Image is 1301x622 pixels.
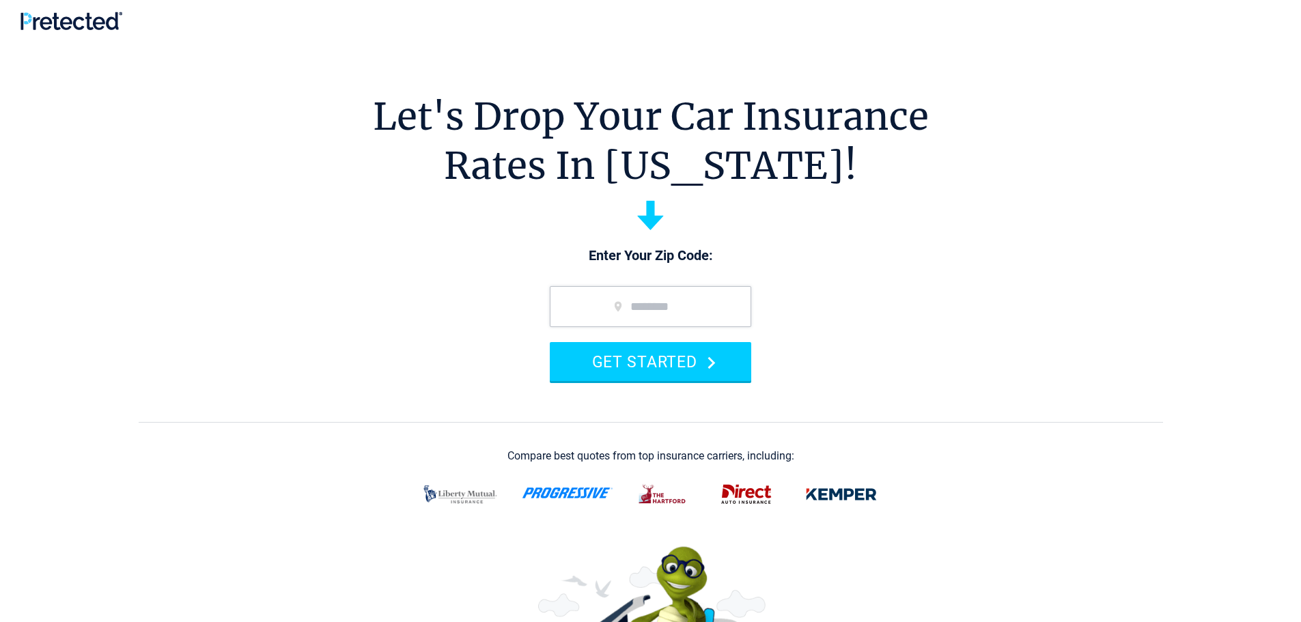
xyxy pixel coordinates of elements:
[20,12,122,30] img: Pretected Logo
[713,477,780,512] img: direct
[507,450,794,462] div: Compare best quotes from top insurance carriers, including:
[373,92,929,190] h1: Let's Drop Your Car Insurance Rates In [US_STATE]!
[796,477,886,512] img: kemper
[550,286,751,327] input: zip code
[550,342,751,381] button: GET STARTED
[522,487,613,498] img: progressive
[630,477,697,512] img: thehartford
[415,477,505,512] img: liberty
[536,246,765,266] p: Enter Your Zip Code:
